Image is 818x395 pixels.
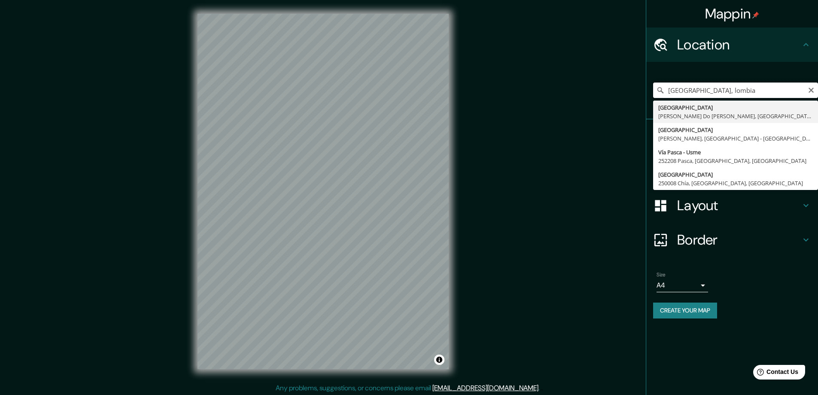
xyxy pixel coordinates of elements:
[752,12,759,18] img: pin-icon.png
[658,134,813,143] div: [PERSON_NAME], [GEOGRAPHIC_DATA] - [GEOGRAPHIC_DATA], 93420-280, [GEOGRAPHIC_DATA]
[658,112,813,120] div: [PERSON_NAME] Do [PERSON_NAME], [GEOGRAPHIC_DATA] - [GEOGRAPHIC_DATA], 91570-441, [GEOGRAPHIC_DATA]
[808,86,815,94] button: Clear
[540,383,541,393] div: .
[646,119,818,154] div: Pins
[742,361,809,386] iframe: Help widget launcher
[657,271,666,279] label: Size
[653,83,818,98] input: Pick your city or area
[658,156,813,165] div: 252208 Pasca, [GEOGRAPHIC_DATA], [GEOGRAPHIC_DATA]
[658,103,813,112] div: [GEOGRAPHIC_DATA]
[432,383,538,392] a: [EMAIL_ADDRESS][DOMAIN_NAME]
[658,148,813,156] div: Vía Pasca - Usme
[658,170,813,179] div: [GEOGRAPHIC_DATA]
[434,355,444,365] button: Toggle attribution
[657,279,708,292] div: A4
[646,188,818,223] div: Layout
[705,5,760,22] h4: Mappin
[677,36,801,53] h4: Location
[646,154,818,188] div: Style
[677,197,801,214] h4: Layout
[653,303,717,318] button: Create your map
[658,126,813,134] div: [GEOGRAPHIC_DATA]
[276,383,540,393] p: Any problems, suggestions, or concerns please email .
[677,231,801,248] h4: Border
[198,14,449,369] canvas: Map
[646,28,818,62] div: Location
[541,383,543,393] div: .
[658,179,813,187] div: 250008 Chía, [GEOGRAPHIC_DATA], [GEOGRAPHIC_DATA]
[646,223,818,257] div: Border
